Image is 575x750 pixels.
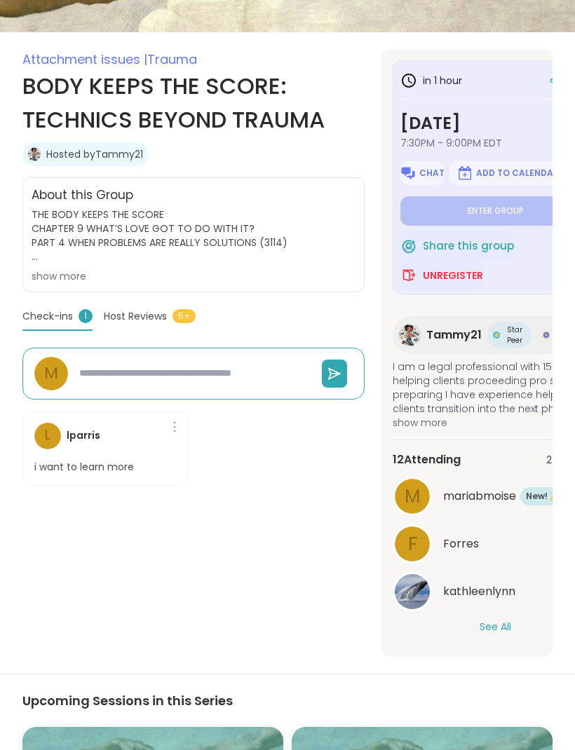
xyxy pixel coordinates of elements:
span: Trauma [147,50,197,68]
span: Check-ins [22,309,73,324]
span: Enter group [468,205,524,217]
span: 1 [79,309,93,323]
img: Tammy21 [398,324,421,346]
span: F [408,531,417,558]
img: kathleenlynn [395,574,430,609]
h1: BODY KEEPS THE SCORE: TECHNICS BEYOND TRAUMA [22,69,365,137]
img: ShareWell Logomark [400,238,417,254]
span: THE BODY KEEPS THE SCORE CHAPTER 9 WHAT’S LOVE GOT TO DO WITH IT? PART 4 WHEN PROBLEMS ARE REALLY... [32,207,356,264]
span: kathleenlynn [443,583,515,600]
span: Forres [443,536,479,552]
img: Star Peer [493,332,500,339]
p: i want to learn more [34,461,134,475]
span: Share this group [423,238,514,254]
h4: lparris [67,428,100,443]
span: Tammy21 [426,327,482,343]
span: 5+ [172,309,196,323]
h3: Upcoming Sessions in this Series [22,691,553,710]
span: Host Reviews [104,309,167,324]
span: Attachment issues | [22,50,147,68]
span: mariabmoise [443,488,516,505]
h2: About this Group [32,186,133,205]
span: Chat [419,168,445,179]
a: Hosted byTammy21 [46,147,143,161]
h3: in 1 hour [400,72,462,89]
button: Unregister [400,261,483,290]
span: Unregister [423,268,483,282]
img: ShareWell Logomark [400,267,417,284]
span: 12 Attending [393,451,461,468]
span: New! 🎉 [526,490,560,502]
div: show more [32,269,356,283]
img: ShareWell Logomark [456,165,473,182]
img: ShareWell Logomark [400,165,417,182]
span: m [405,483,420,510]
button: Chat [400,161,444,185]
span: Add to Calendar [476,168,559,179]
img: Tammy21 [27,147,41,161]
span: m [44,361,58,386]
span: Star Peer [503,325,526,346]
button: Share this group [400,231,514,261]
span: l [45,425,50,446]
img: Bright Host [543,332,550,339]
button: See All [480,620,511,634]
button: Add to Calendar [449,161,566,185]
